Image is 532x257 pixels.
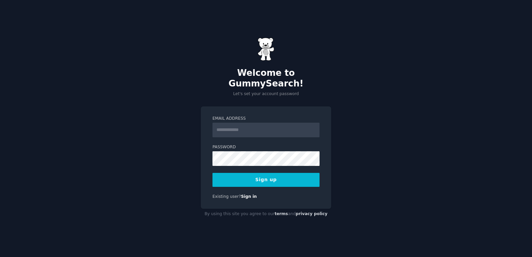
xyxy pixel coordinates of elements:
p: Let's set your account password [201,91,331,97]
label: Email Address [212,116,320,122]
button: Sign up [212,173,320,187]
a: terms [275,211,288,216]
a: Sign in [241,194,257,199]
div: By using this site you agree to our and [201,209,331,219]
a: privacy policy [296,211,328,216]
h2: Welcome to GummySearch! [201,68,331,89]
label: Password [212,144,320,150]
img: Gummy Bear [258,38,274,61]
span: Existing user? [212,194,241,199]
